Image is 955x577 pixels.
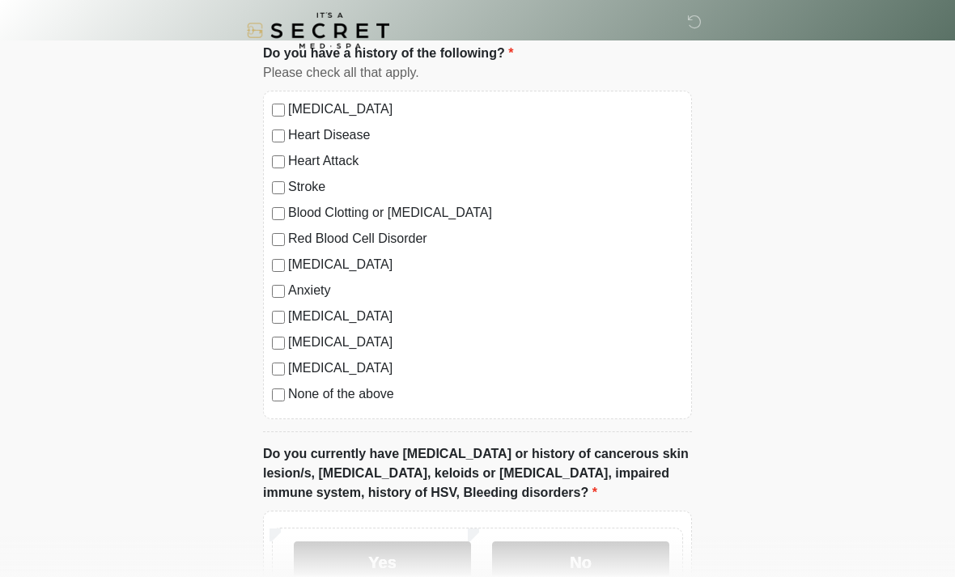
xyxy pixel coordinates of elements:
input: [MEDICAL_DATA] [272,363,285,375]
label: [MEDICAL_DATA] [288,100,683,119]
input: [MEDICAL_DATA] [272,337,285,350]
input: Heart Disease [272,129,285,142]
label: Anxiety [288,281,683,300]
label: [MEDICAL_DATA] [288,359,683,378]
div: Please check all that apply. [263,63,692,83]
input: Heart Attack [272,155,285,168]
img: It's A Secret Med Spa Logo [247,12,389,49]
label: Heart Attack [288,151,683,171]
label: [MEDICAL_DATA] [288,307,683,326]
label: None of the above [288,384,683,404]
label: [MEDICAL_DATA] [288,255,683,274]
input: Blood Clotting or [MEDICAL_DATA] [272,207,285,220]
label: [MEDICAL_DATA] [288,333,683,352]
input: Red Blood Cell Disorder [272,233,285,246]
label: Do you currently have [MEDICAL_DATA] or history of cancerous skin lesion/s, [MEDICAL_DATA], keloi... [263,444,692,503]
label: Red Blood Cell Disorder [288,229,683,248]
label: Stroke [288,177,683,197]
input: None of the above [272,388,285,401]
input: [MEDICAL_DATA] [272,311,285,324]
input: Stroke [272,181,285,194]
input: Anxiety [272,285,285,298]
input: [MEDICAL_DATA] [272,104,285,117]
label: Blood Clotting or [MEDICAL_DATA] [288,203,683,223]
input: [MEDICAL_DATA] [272,259,285,272]
label: Heart Disease [288,125,683,145]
